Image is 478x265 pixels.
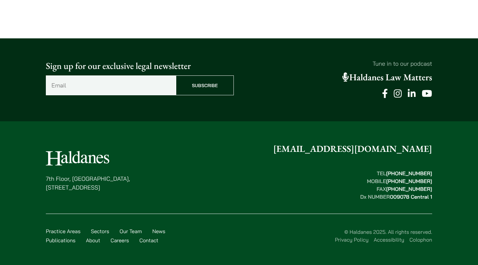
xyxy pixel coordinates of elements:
p: Sign up for our exclusive legal newsletter [46,59,234,73]
a: [EMAIL_ADDRESS][DOMAIN_NAME] [273,143,432,155]
a: Sectors [91,228,109,234]
a: About [86,237,100,244]
a: Practice Areas [46,228,80,234]
a: Haldanes Law Matters [342,72,432,83]
input: Subscribe [176,75,234,95]
a: Publications [46,237,75,244]
strong: TEL MOBILE FAX Dx NUMBER [360,170,432,200]
a: Privacy Policy [335,236,368,243]
a: Colophon [409,236,432,243]
a: Accessibility [374,236,404,243]
mark: [PHONE_NUMBER] [386,178,432,184]
mark: [PHONE_NUMBER] [386,186,432,192]
mark: [PHONE_NUMBER] [386,170,432,177]
a: Our Team [120,228,142,234]
a: News [152,228,165,234]
input: Email [46,75,176,95]
p: 7th Floor, [GEOGRAPHIC_DATA], [STREET_ADDRESS] [46,174,130,192]
p: Tune in to our podcast [244,59,432,68]
a: Contact [139,237,158,244]
div: © Haldanes 2025. All rights reserved. [175,228,432,244]
a: Careers [111,237,129,244]
mark: 009078 Central 1 [390,193,432,200]
img: Logo of Haldanes [46,151,109,166]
